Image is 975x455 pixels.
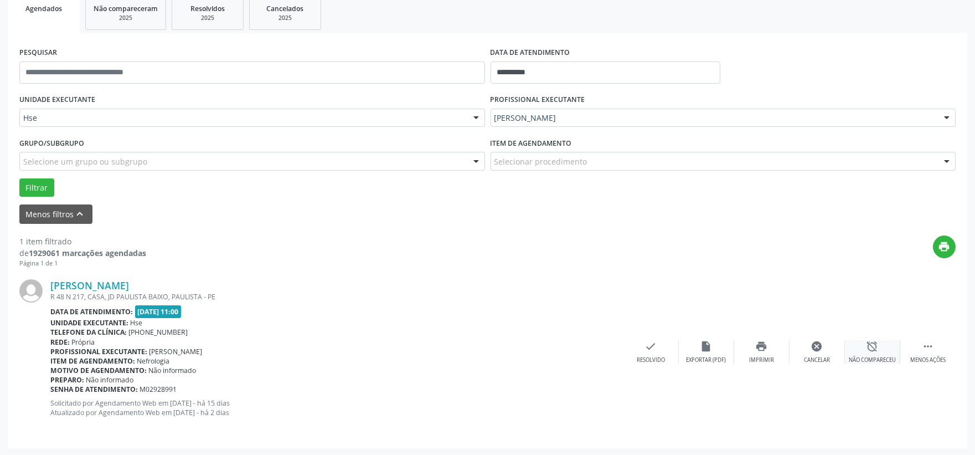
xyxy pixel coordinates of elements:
label: Grupo/Subgrupo [19,135,84,152]
div: Menos ações [910,356,946,364]
div: Cancelar [804,356,830,364]
span: Resolvidos [190,4,225,13]
span: Própria [72,338,95,347]
p: Solicitado por Agendamento Web em [DATE] - há 15 dias Atualizado por Agendamento Web em [DATE] - ... [50,398,623,417]
div: Resolvido [637,356,665,364]
b: Preparo: [50,375,84,385]
span: [PERSON_NAME] [149,347,203,356]
span: Cancelados [267,4,304,13]
div: 2025 [257,14,313,22]
b: Motivo de agendamento: [50,366,147,375]
i: print [756,340,768,352]
div: 1 item filtrado [19,236,146,247]
span: [PHONE_NUMBER] [129,328,188,337]
a: [PERSON_NAME] [50,279,129,292]
b: Senha de atendimento: [50,385,138,394]
span: Agendados [25,4,62,13]
div: de [19,247,146,259]
b: Profissional executante: [50,347,147,356]
b: Data de atendimento: [50,307,133,316]
label: DATA DE ATENDIMENTO [491,44,570,62]
label: PROFISSIONAL EXECUTANTE [491,91,585,109]
label: Item de agendamento [491,135,572,152]
i: insert_drive_file [700,340,713,352]
div: Exportar (PDF) [687,356,726,364]
img: img [19,279,43,303]
div: Imprimir [749,356,774,364]
span: Não informado [149,366,197,375]
span: Hse [23,113,462,124]
b: Item de agendamento: [50,356,135,366]
b: Unidade executante: [50,318,128,328]
div: 2025 [94,14,158,22]
span: [PERSON_NAME] [494,113,933,124]
b: Rede: [50,338,70,347]
span: [DATE] 11:00 [135,305,182,318]
span: Nefrologia [137,356,170,366]
i: print [938,241,951,253]
i:  [922,340,934,352]
div: Página 1 de 1 [19,259,146,268]
span: M02928991 [140,385,177,394]
button: print [933,236,956,258]
i: cancel [811,340,823,352]
div: Não compareceu [849,356,896,364]
i: check [645,340,657,352]
strong: 1929061 marcações agendadas [29,248,146,258]
i: alarm_off [866,340,879,352]
span: Não informado [86,375,134,385]
div: 2025 [180,14,235,22]
span: Selecione um grupo ou subgrupo [23,156,147,167]
label: PESQUISAR [19,44,57,62]
b: Telefone da clínica: [50,328,127,337]
label: UNIDADE EXECUTANTE [19,91,95,109]
i: keyboard_arrow_up [74,208,86,220]
div: R 48 N 217, CASA, JD PAULISTA BAIXO, PAULISTA - PE [50,292,623,301]
span: Hse [131,318,143,328]
button: Menos filtroskeyboard_arrow_up [19,205,92,224]
span: Selecionar procedimento [494,156,587,167]
button: Filtrar [19,178,54,197]
span: Não compareceram [94,4,158,13]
